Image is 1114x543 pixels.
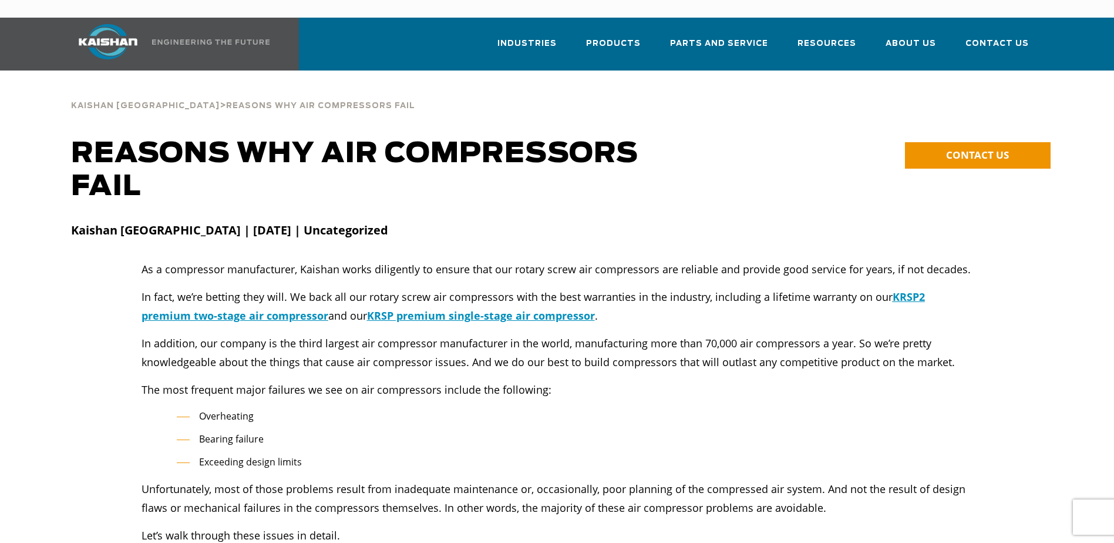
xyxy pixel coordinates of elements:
img: Engineering the future [152,39,270,45]
a: About Us [886,28,936,68]
a: CONTACT US [905,142,1051,169]
span: Resources [797,37,856,51]
a: Products [586,28,641,68]
span: CONTACT US [946,148,1009,162]
a: Reasons Why Air Compressors Fail [226,100,415,110]
p: In addition, our company is the third largest air compressor manufacturer in the world, manufactu... [142,334,973,371]
a: Industries [497,28,557,68]
a: KRSP premium single-stage air compressor [367,309,595,323]
p: Unfortunately, most of those problems result from inadequate maintenance or, occasionally, poor p... [142,480,973,517]
p: The most frequent major failures we see on air compressors include the following: [142,380,973,399]
img: kaishan logo [64,24,152,59]
a: Contact Us [965,28,1029,68]
span: Industries [497,37,557,51]
a: Kaishan [GEOGRAPHIC_DATA] [71,100,220,110]
span: Products [586,37,641,51]
span: Overheating [199,410,254,423]
span: Exceeding design limits [199,455,302,468]
div: > [71,88,415,115]
span: Kaishan [GEOGRAPHIC_DATA] [71,102,220,110]
span: About Us [886,37,936,51]
p: As a compressor manufacturer, Kaishan works diligently to ensure that our rotary screw air compre... [142,260,973,279]
span: Bearing failure [199,433,264,445]
strong: Kaishan [GEOGRAPHIC_DATA] | [DATE] | Uncategorized [71,222,388,238]
h1: Reasons why air compressors fail [71,138,688,203]
span: Contact Us [965,37,1029,51]
a: Parts and Service [670,28,768,68]
span: Parts and Service [670,37,768,51]
a: Kaishan USA [64,18,272,71]
a: Resources [797,28,856,68]
p: In fact, we’re betting they will. We back all our rotary screw air compressors with the best warr... [142,287,973,325]
span: Reasons Why Air Compressors Fail [226,102,415,110]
